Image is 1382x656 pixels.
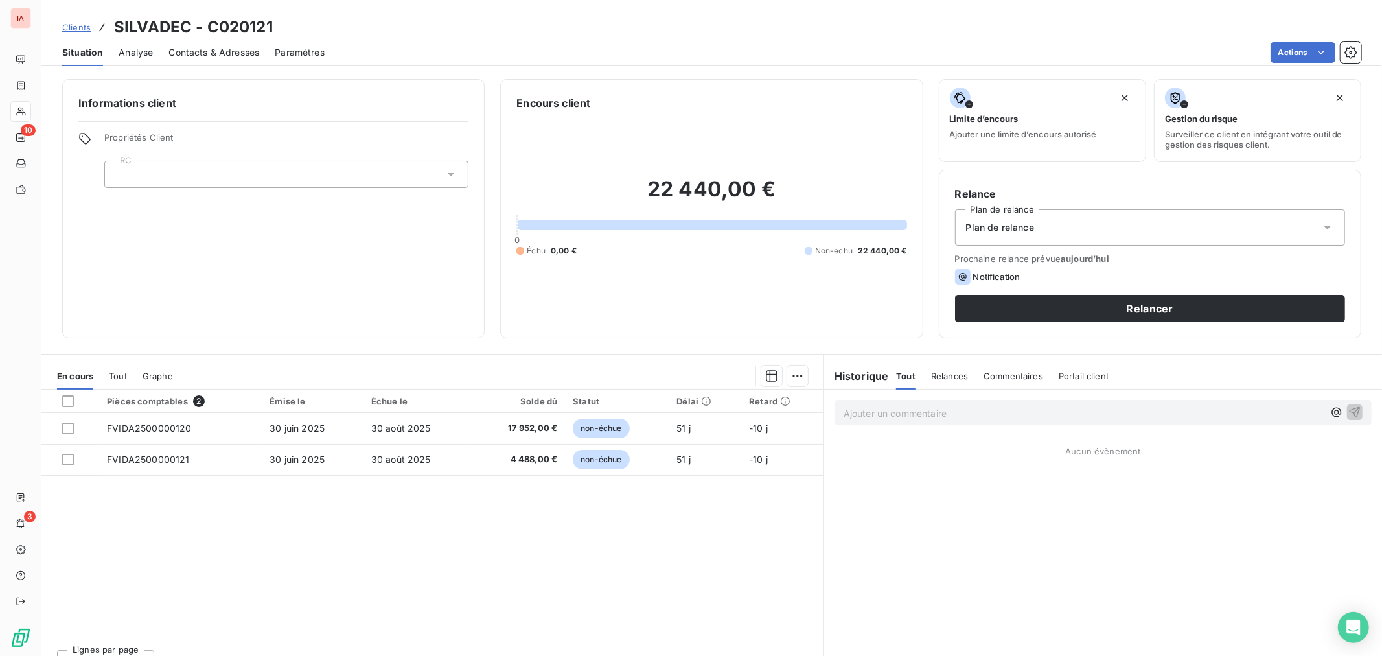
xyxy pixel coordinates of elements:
[57,371,93,381] span: En cours
[527,245,546,257] span: Échu
[516,176,906,215] h2: 22 440,00 €
[109,371,127,381] span: Tout
[514,235,520,245] span: 0
[973,272,1020,282] span: Notification
[551,245,577,257] span: 0,00 €
[115,169,126,180] input: Ajouter une valeur
[275,46,325,59] span: Paramètres
[950,129,1097,139] span: Ajouter une limite d’encours autorisé
[984,371,1043,381] span: Commentaires
[371,396,464,406] div: Échue le
[815,245,853,257] span: Non-échu
[516,95,590,111] h6: Encours client
[1154,79,1361,162] button: Gestion du risqueSurveiller ce client en intégrant votre outil de gestion des risques client.
[107,395,254,407] div: Pièces comptables
[62,46,103,59] span: Situation
[168,46,259,59] span: Contacts & Adresses
[896,371,916,381] span: Tout
[107,454,189,465] span: FVIDA2500000121
[677,396,734,406] div: Délai
[107,423,191,434] span: FVIDA2500000120
[270,454,325,465] span: 30 juin 2025
[270,423,325,434] span: 30 juin 2025
[966,221,1034,234] span: Plan de relance
[955,253,1345,264] span: Prochaine relance prévue
[479,396,557,406] div: Solde dû
[10,8,31,29] div: IA
[114,16,273,39] h3: SILVADEC - C020121
[858,245,907,257] span: 22 440,00 €
[824,368,889,384] h6: Historique
[1165,113,1238,124] span: Gestion du risque
[78,95,468,111] h6: Informations client
[119,46,153,59] span: Analyse
[1271,42,1335,63] button: Actions
[193,395,205,407] span: 2
[143,371,173,381] span: Graphe
[1065,446,1140,456] span: Aucun évènement
[677,423,691,434] span: 51 j
[573,450,629,469] span: non-échue
[1061,253,1109,264] span: aujourd’hui
[931,371,968,381] span: Relances
[104,132,468,150] span: Propriétés Client
[62,22,91,32] span: Clients
[371,454,431,465] span: 30 août 2025
[950,113,1019,124] span: Limite d’encours
[749,423,768,434] span: -10 j
[955,186,1345,202] h6: Relance
[573,396,661,406] div: Statut
[1338,612,1369,643] div: Open Intercom Messenger
[955,295,1345,322] button: Relancer
[1059,371,1109,381] span: Portail client
[371,423,431,434] span: 30 août 2025
[479,453,557,466] span: 4 488,00 €
[677,454,691,465] span: 51 j
[573,419,629,438] span: non-échue
[939,79,1146,162] button: Limite d’encoursAjouter une limite d’encours autorisé
[10,127,30,148] a: 10
[62,21,91,34] a: Clients
[749,396,816,406] div: Retard
[749,454,768,465] span: -10 j
[24,511,36,522] span: 3
[270,396,356,406] div: Émise le
[10,627,31,648] img: Logo LeanPay
[1165,129,1350,150] span: Surveiller ce client en intégrant votre outil de gestion des risques client.
[21,124,36,136] span: 10
[479,422,557,435] span: 17 952,00 €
